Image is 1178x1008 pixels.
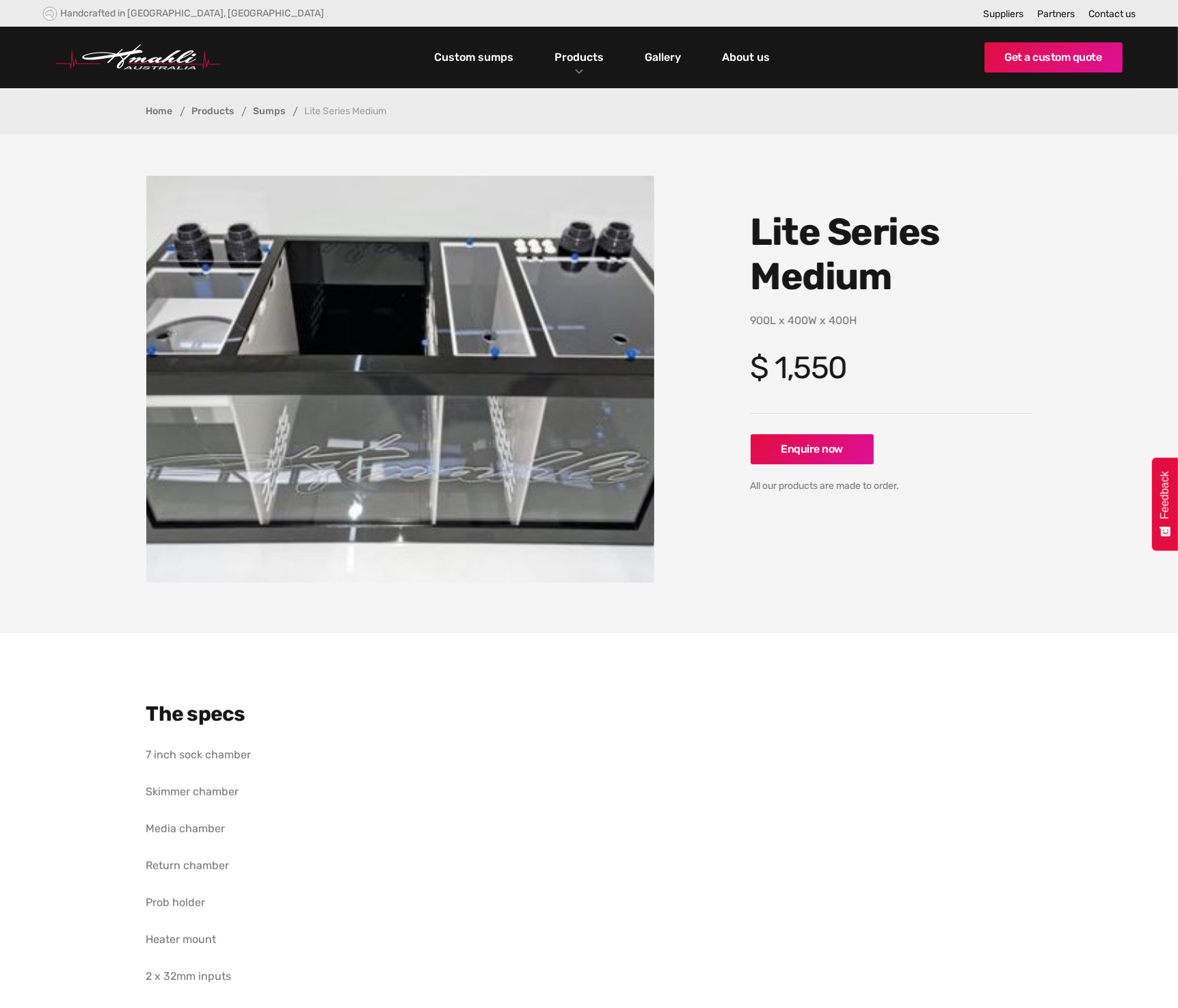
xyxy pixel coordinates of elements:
[146,176,655,583] img: Lite Series Medium
[544,27,614,88] div: Products
[751,478,1032,494] div: All our products are made to order.
[254,107,286,116] a: Sumps
[146,968,373,985] p: 2 x 32mm inputs
[984,8,1024,20] a: Suppliers
[1159,471,1171,519] span: Feedback
[751,313,1032,329] p: 900L x 400W x 400H
[641,46,684,69] a: Gallery
[719,46,773,69] a: About us
[146,107,173,116] a: Home
[1038,8,1075,20] a: Partners
[751,210,1032,299] h1: Lite Series Medium
[551,47,607,67] a: Products
[1089,8,1136,20] a: Contact us
[56,44,220,70] a: home
[146,931,373,948] p: Heater mount
[56,44,220,70] img: Hmahli Australia Logo
[1152,457,1178,551] button: Feedback - Show survey
[146,784,373,800] p: Skimmer chamber
[146,702,353,726] h3: The specs
[146,894,373,911] p: Prob holder
[146,176,655,583] a: open lightbox
[146,821,373,837] p: Media chamber
[192,107,235,116] a: Products
[61,8,325,19] div: Handcrafted in [GEOGRAPHIC_DATA], [GEOGRAPHIC_DATA]
[751,349,1032,386] h4: $ 1,550
[305,107,387,116] div: Lite Series Medium
[146,747,373,763] p: 7 inch sock chamber
[146,858,373,874] p: Return chamber
[751,434,874,464] a: Enquire now
[985,42,1123,72] a: Get a custom quote
[431,46,517,69] a: Custom sumps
